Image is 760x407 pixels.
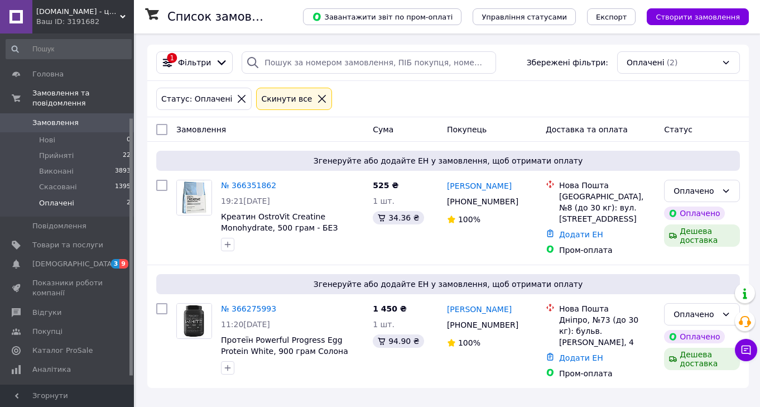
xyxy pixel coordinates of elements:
[527,57,608,68] span: Збережені фільтри:
[664,330,724,343] div: Оплачено
[447,180,512,191] a: [PERSON_NAME]
[259,93,314,105] div: Cкинути все
[482,13,567,21] span: Управління статусами
[559,353,603,362] a: Додати ЕН
[127,198,131,208] span: 2
[373,125,393,134] span: Cума
[123,151,131,161] span: 22
[636,12,749,21] a: Створити замовлення
[127,135,131,145] span: 0
[39,198,74,208] span: Оплачені
[587,8,636,25] button: Експорт
[39,151,74,161] span: Прийняті
[159,93,234,105] div: Статус: Оплачені
[656,13,740,21] span: Створити замовлення
[177,180,211,215] img: Фото товару
[176,125,226,134] span: Замовлення
[177,304,211,338] img: Фото товару
[559,368,655,379] div: Пром-оплата
[32,88,134,108] span: Замовлення та повідомлення
[664,348,740,370] div: Дешева доставка
[735,339,757,361] button: Чат з покупцем
[39,182,77,192] span: Скасовані
[664,224,740,247] div: Дешева доставка
[559,191,655,224] div: [GEOGRAPHIC_DATA], №8 (до 30 кг): вул. [STREET_ADDRESS]
[559,230,603,239] a: Додати ЕН
[32,384,103,404] span: Інструменти веб-майстра та SEO
[546,125,628,134] span: Доставка та оплата
[32,69,64,79] span: Головна
[32,365,71,375] span: Аналітика
[6,39,132,59] input: Пошук
[559,245,655,256] div: Пром-оплата
[242,51,496,74] input: Пошук за номером замовлення, ПІБ покупця, номером телефону, Email, номером накладної
[221,336,348,367] a: Протеїн Powerful Progress Egg Protein White, 900 грам Солона карамель
[32,308,61,318] span: Відгуки
[176,303,212,339] a: Фото товару
[32,221,86,231] span: Повідомлення
[161,155,735,166] span: Згенеруйте або додайте ЕН у замовлення, щоб отримати оплату
[115,166,131,176] span: 3893
[373,320,395,329] span: 1 шт.
[167,10,281,23] h1: Список замовлень
[176,180,212,216] a: Фото товару
[221,212,338,243] a: Креатин OstroVit Creatine Monohydrate, 500 грам - БЕЗ СМАКУ
[111,259,120,269] span: 3
[119,259,128,269] span: 9
[178,57,211,68] span: Фільтри
[674,185,717,197] div: Оплачено
[221,181,276,190] a: № 366351862
[667,58,678,67] span: (2)
[559,303,655,314] div: Нова Пошта
[39,135,55,145] span: Нові
[32,259,115,269] span: [DEMOGRAPHIC_DATA]
[39,166,74,176] span: Виконані
[627,57,665,68] span: Оплачені
[447,125,487,134] span: Покупець
[559,314,655,348] div: Дніпро, №73 (до 30 кг): бульв. [PERSON_NAME], 4
[32,278,103,298] span: Показники роботи компанії
[559,180,655,191] div: Нова Пошта
[32,118,79,128] span: Замовлення
[32,346,93,356] span: Каталог ProSale
[373,304,407,313] span: 1 450 ₴
[373,181,398,190] span: 525 ₴
[458,215,480,224] span: 100%
[445,317,521,333] div: [PHONE_NUMBER]
[312,12,453,22] span: Завантажити звіт по пром-оплаті
[373,197,395,205] span: 1 шт.
[447,304,512,315] a: [PERSON_NAME]
[674,308,717,320] div: Оплачено
[221,320,270,329] span: 11:20[DATE]
[664,207,724,220] div: Оплачено
[221,197,270,205] span: 19:21[DATE]
[32,240,103,250] span: Товари та послуги
[36,17,134,27] div: Ваш ID: 3191682
[32,327,62,337] span: Покупці
[664,125,692,134] span: Статус
[458,338,480,347] span: 100%
[303,8,461,25] button: Завантажити звіт по пром-оплаті
[161,279,735,290] span: Згенеруйте або додайте ЕН у замовлення, щоб отримати оплату
[647,8,749,25] button: Створити замовлення
[473,8,576,25] button: Управління статусами
[445,194,521,209] div: [PHONE_NUMBER]
[373,211,424,224] div: 34.36 ₴
[596,13,627,21] span: Експорт
[115,182,131,192] span: 1395
[373,334,424,348] div: 94.90 ₴
[36,7,120,17] span: Tehnomagaz.com.ua - це передовий інтернет-магазин, спеціалізуючийся на продажу техніки
[221,304,276,313] a: № 366275993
